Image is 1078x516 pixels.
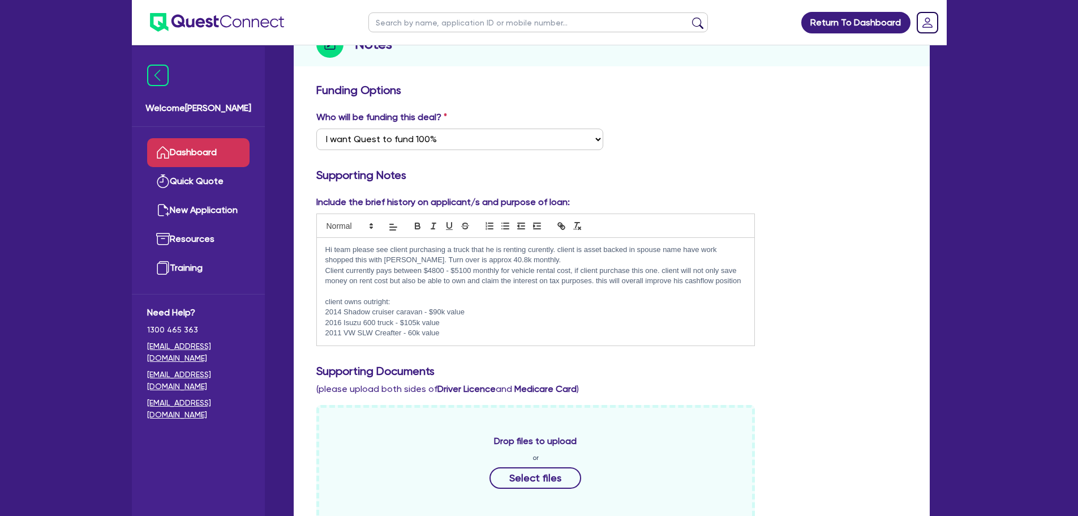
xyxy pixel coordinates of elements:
span: Drop files to upload [494,434,577,448]
img: quest-connect-logo-blue [150,13,284,32]
p: 2014 Shadow cruiser caravan - $90k value [325,307,746,317]
label: Include the brief history on applicant/s and purpose of loan: [316,195,570,209]
p: client owns outright: [325,297,746,307]
a: [EMAIL_ADDRESS][DOMAIN_NAME] [147,340,250,364]
img: quick-quote [156,174,170,188]
input: Search by name, application ID or mobile number... [368,12,708,32]
a: [EMAIL_ADDRESS][DOMAIN_NAME] [147,397,250,421]
a: [EMAIL_ADDRESS][DOMAIN_NAME] [147,369,250,393]
a: Resources [147,225,250,254]
b: Medicare Card [514,383,577,394]
span: or [532,453,539,463]
a: Dropdown toggle [913,8,942,37]
a: Dashboard [147,138,250,167]
p: 2011 VW SLW Creafter - 60k value [325,328,746,338]
span: 1300 465 363 [147,324,250,336]
img: icon-menu-close [147,65,169,86]
p: 2016 Isuzu 600 truck - $105k value [325,318,746,328]
img: training [156,261,170,275]
a: New Application [147,196,250,225]
a: Training [147,254,250,283]
a: Quick Quote [147,167,250,196]
p: Hi team please see client purchasing a truck that he is renting curently. client is asset backed ... [325,245,746,266]
span: (please upload both sides of and ) [316,383,579,394]
h3: Supporting Notes [316,168,907,182]
a: Return To Dashboard [801,12,910,33]
button: Select files [489,467,581,489]
p: Client currently pays between $4800 - $5100 monthly for vehicle rental cost, if client purchase t... [325,266,746,287]
img: resources [156,232,170,246]
h3: Funding Options [316,83,907,97]
label: Who will be funding this deal? [316,110,447,124]
span: Welcome [PERSON_NAME] [145,101,251,115]
b: Driver Licence [437,383,496,394]
span: Need Help? [147,306,250,319]
img: new-application [156,203,170,217]
h3: Supporting Documents [316,364,907,378]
